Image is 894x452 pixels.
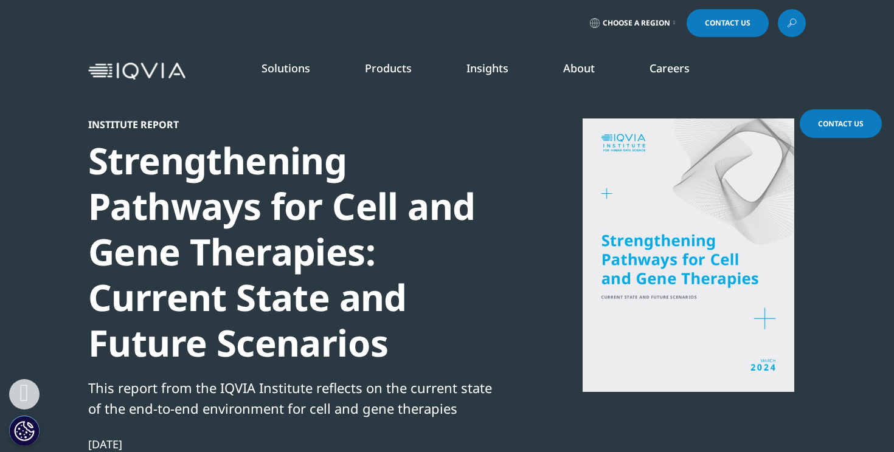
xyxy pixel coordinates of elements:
button: Cookie 设置 [9,416,40,446]
a: Products [365,61,412,75]
span: Contact Us [818,118,864,129]
a: Insights [466,61,508,75]
span: Contact Us [705,19,750,27]
a: Contact Us [800,109,882,138]
a: Careers [650,61,690,75]
img: IQVIA Healthcare Information Technology and Pharma Clinical Research Company [88,63,185,80]
a: About [563,61,595,75]
div: This report from the IQVIA Institute reflects on the current state of the end-to-end environment ... [88,377,505,419]
a: Contact Us [687,9,769,37]
nav: Primary [190,43,806,100]
a: Solutions [262,61,310,75]
span: Choose a Region [603,18,670,28]
div: [DATE] [88,437,505,451]
div: Institute Report [88,118,505,131]
div: Strengthening Pathways for Cell and Gene Therapies: Current State and Future Scenarios [88,138,505,366]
